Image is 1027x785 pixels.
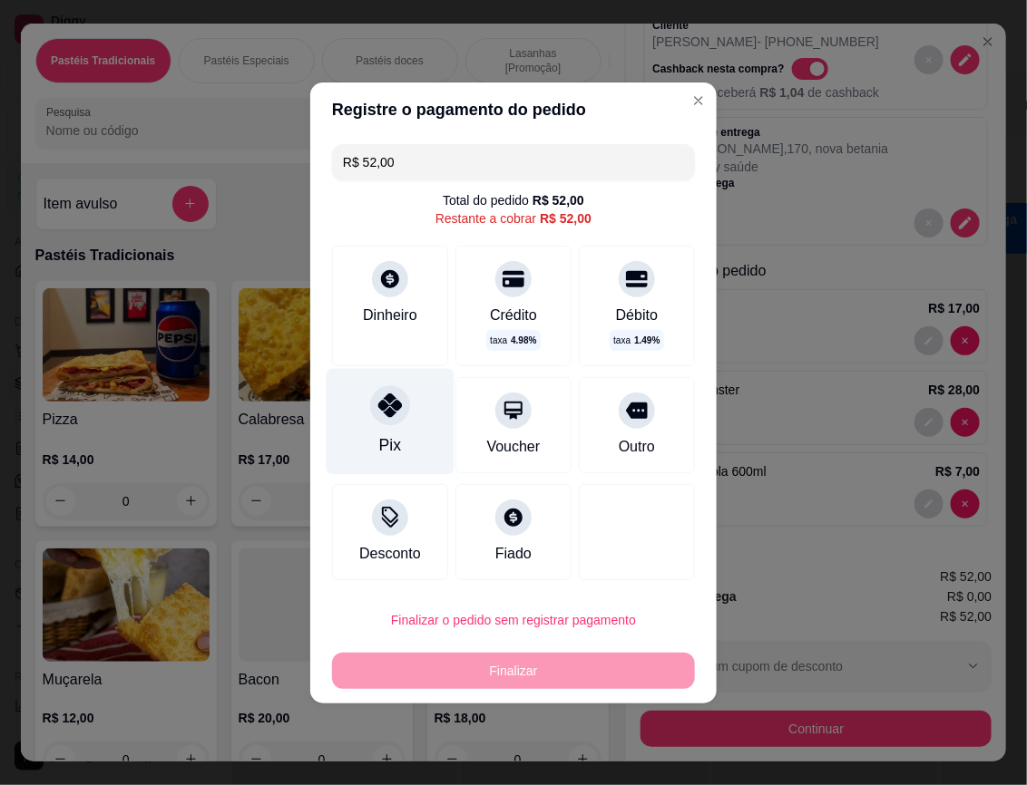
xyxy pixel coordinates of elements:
[359,543,421,565] div: Desconto
[379,433,401,457] div: Pix
[443,191,584,209] div: Total do pedido
[684,86,713,115] button: Close
[490,305,537,326] div: Crédito
[495,543,532,565] div: Fiado
[343,144,684,180] input: Ex.: hambúrguer de cordeiro
[533,191,584,209] div: R$ 52,00
[310,82,717,137] header: Registre o pagamento do pedido
[435,209,592,228] div: Restante a cobrar
[634,334,660,347] span: 1.49 %
[332,602,695,638] button: Finalizar o pedido sem registrar pagamento
[487,436,541,458] div: Voucher
[490,334,536,347] p: taxa
[363,305,417,326] div: Dinheiro
[540,209,592,228] div: R$ 52,00
[619,436,655,458] div: Outro
[511,334,536,347] span: 4.98 %
[616,305,658,326] div: Débito
[613,334,660,347] p: taxa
